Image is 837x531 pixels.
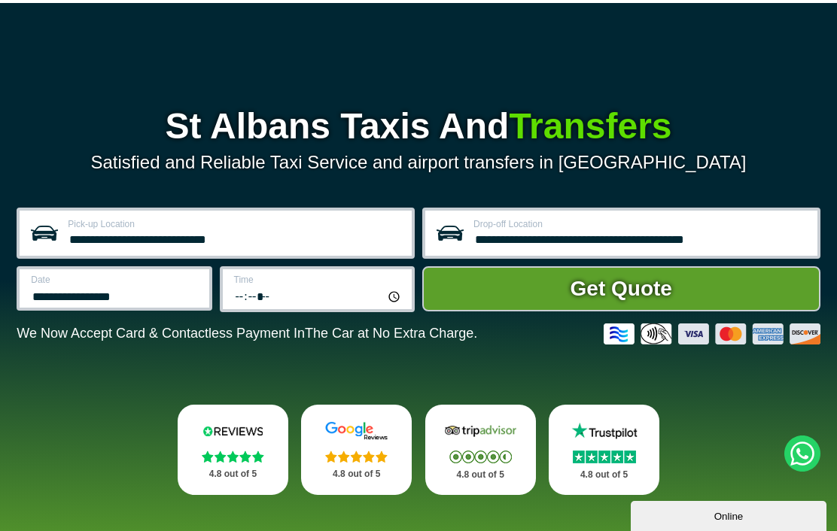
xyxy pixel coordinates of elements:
[565,421,643,441] img: Trustpilot
[442,466,519,484] p: 4.8 out of 5
[17,152,820,173] p: Satisfied and Reliable Taxi Service and airport transfers in [GEOGRAPHIC_DATA]
[178,405,288,495] a: Reviews.io Stars 4.8 out of 5
[301,405,412,495] a: Google Stars 4.8 out of 5
[234,275,403,284] label: Time
[17,326,477,341] p: We Now Accept Card & Contactless Payment In
[442,421,519,441] img: Tripadvisor
[318,465,395,484] p: 4.8 out of 5
[31,275,199,284] label: Date
[202,451,264,463] img: Stars
[573,451,636,463] img: Stars
[194,465,272,484] p: 4.8 out of 5
[565,466,643,484] p: 4.8 out of 5
[68,220,403,229] label: Pick-up Location
[305,326,477,341] span: The Car at No Extra Charge.
[604,323,820,344] img: Credit And Debit Cards
[17,108,820,144] h1: St Albans Taxis And
[325,451,388,463] img: Stars
[473,220,808,229] label: Drop-off Location
[631,498,829,531] iframe: chat widget
[422,266,820,311] button: Get Quote
[549,405,659,495] a: Trustpilot Stars 4.8 out of 5
[449,451,512,463] img: Stars
[194,421,272,441] img: Reviews.io
[425,405,536,495] a: Tripadvisor Stars 4.8 out of 5
[509,106,671,146] span: Transfers
[318,421,395,441] img: Google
